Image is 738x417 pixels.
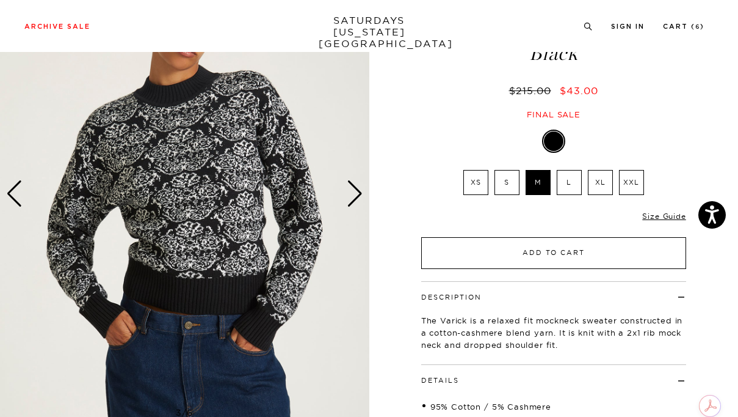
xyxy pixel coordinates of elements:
small: 6 [695,24,700,30]
label: XL [588,170,613,195]
label: S [494,170,519,195]
a: Sign In [611,23,645,30]
a: SATURDAYS[US_STATE][GEOGRAPHIC_DATA] [319,15,419,50]
a: Cart (6) [663,23,704,30]
div: Final sale [419,109,688,120]
span: Black [419,43,688,64]
button: Details [421,377,459,384]
label: L [557,170,582,195]
button: Description [421,294,482,301]
a: Size Guide [642,212,686,221]
div: Next slide [347,180,363,207]
li: 95% Cotton / 5% Cashmere [421,400,686,413]
label: XXL [619,170,644,195]
p: The Varick is a relaxed fit mockneck sweater constructed in a cotton-cashmere blend yarn. It is k... [421,314,686,351]
del: $215.00 [509,84,556,97]
a: Archive Sale [24,23,90,30]
div: Previous slide [6,180,23,207]
span: $43.00 [560,84,598,97]
label: M [526,170,551,195]
label: XS [463,170,488,195]
button: Add to Cart [421,237,686,269]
